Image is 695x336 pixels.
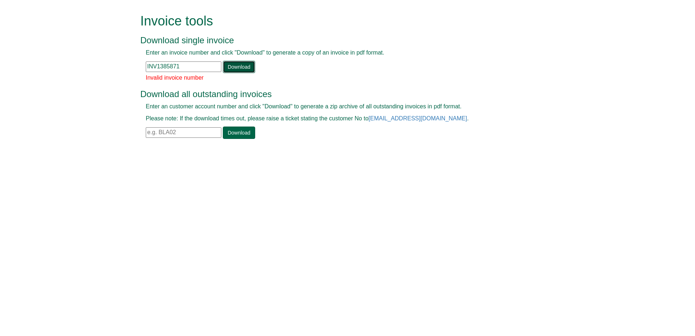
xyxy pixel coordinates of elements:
[146,115,533,123] p: Please note: If the download times out, please raise a ticket stating the customer No to .
[223,61,255,73] a: Download
[223,127,255,139] a: Download
[369,115,467,121] a: [EMAIL_ADDRESS][DOMAIN_NAME]
[146,75,204,81] span: Invalid invoice number
[140,14,538,28] h1: Invoice tools
[140,89,538,99] h3: Download all outstanding invoices
[146,61,221,72] input: e.g. INV1234
[146,127,221,138] input: e.g. BLA02
[146,103,533,111] p: Enter an customer account number and click "Download" to generate a zip archive of all outstandin...
[146,49,533,57] p: Enter an invoice number and click "Download" to generate a copy of an invoice in pdf format.
[140,36,538,45] h3: Download single invoice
